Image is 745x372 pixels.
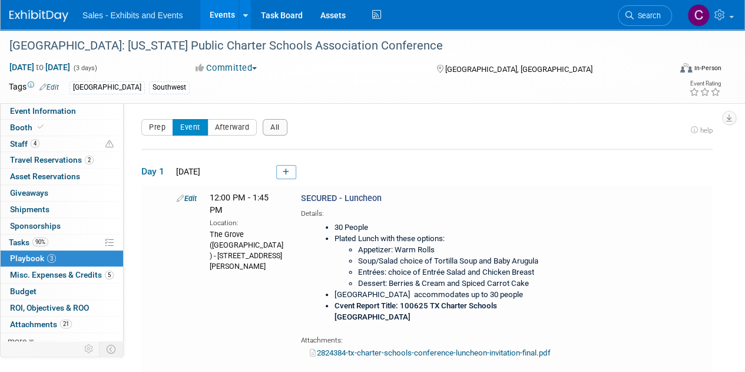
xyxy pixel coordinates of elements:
[47,254,56,263] span: 3
[85,156,94,164] span: 2
[335,222,551,233] li: 30 People
[689,81,721,87] div: Event Rating
[173,167,200,176] span: [DATE]
[10,270,114,279] span: Misc. Expenses & Credits
[335,301,497,321] b: Cvent Report Title: 100625 TX Charter Schools [GEOGRAPHIC_DATA]
[335,233,551,245] li: Plated Lunch with these options:
[141,165,171,178] span: Day 1
[72,64,97,72] span: (3 days)
[263,119,287,136] button: All
[1,333,123,349] a: more
[149,81,190,94] div: Southwest
[1,235,123,251] a: Tasks90%
[191,62,261,74] button: Committed
[82,11,183,20] span: Sales - Exhibits and Events
[100,341,124,357] td: Toggle Event Tabs
[1,202,123,218] a: Shipments
[9,238,48,247] span: Tasks
[10,287,37,296] span: Budget
[9,10,68,22] img: ExhibitDay
[634,11,661,20] span: Search
[9,62,71,73] span: [DATE] [DATE]
[1,169,123,185] a: Asset Reservations
[10,188,48,197] span: Giveaways
[358,278,551,289] li: Dessert: Berries & Cream and Spiced Carrot Cake
[445,65,592,74] span: [GEOGRAPHIC_DATA], [GEOGRAPHIC_DATA]
[10,106,76,116] span: Event Information
[335,289,551,301] li: [GEOGRAPHIC_DATA] accommodates up to 30 people
[1,218,123,234] a: Sponsorships
[105,139,114,150] span: Potential Scheduling Conflict -- at least one attendee is tagged in another overlapping event.
[10,221,61,231] span: Sponsorships
[34,62,45,72] span: to
[173,119,208,136] button: Event
[10,320,72,329] span: Attachments
[10,303,89,312] span: ROI, Objectives & ROO
[31,139,39,148] span: 4
[39,83,59,91] a: Edit
[1,185,123,201] a: Giveaways
[1,152,123,168] a: Travel Reservations2
[618,5,672,26] a: Search
[358,267,551,278] li: Entrées: choice of Entrée Salad and Chicken Breast
[1,136,123,152] a: Staff4
[210,193,269,215] span: 12:00 PM - 1:45 PM
[177,194,197,203] a: Edit
[10,123,46,132] span: Booth
[1,120,123,136] a: Booth
[358,245,551,256] li: Appetizer: Warm Rolls
[1,284,123,299] a: Budget
[10,155,94,164] span: Travel Reservations
[10,172,80,181] span: Asset Reservations
[32,238,48,246] span: 90%
[1,267,123,283] a: Misc. Expenses & Credits5
[301,205,557,219] div: Details:
[301,193,382,203] span: SECURED - Luncheon
[1,103,123,119] a: Event Information
[207,119,257,136] button: Afterward
[687,4,710,27] img: Christine Lurz
[358,256,551,267] li: Soup/Salad choice of Tortilla Soup and Baby Arugula
[10,205,49,214] span: Shipments
[69,81,145,94] div: [GEOGRAPHIC_DATA]
[210,228,283,272] div: The Grove ([GEOGRAPHIC_DATA]) - [STREET_ADDRESS][PERSON_NAME]
[680,63,692,73] img: Format-Inperson.png
[1,251,123,266] a: Playbook3
[79,341,100,357] td: Personalize Event Tab Strip
[9,81,59,94] td: Tags
[301,334,557,345] div: Attachments:
[141,119,173,136] button: Prep
[310,348,551,357] a: 2824384-tx-charter-schools-conference-luncheon-invitation-final.pdf
[10,254,56,263] span: Playbook
[700,126,713,134] span: help
[1,317,123,333] a: Attachments21
[5,35,661,57] div: [GEOGRAPHIC_DATA]: [US_STATE] Public Charter Schools Association Conference
[10,139,39,149] span: Staff
[1,300,123,316] a: ROI, Objectives & ROO
[210,216,283,228] div: Location:
[617,61,721,79] div: Event Format
[694,64,721,73] div: In-Person
[105,271,114,279] span: 5
[60,320,72,328] span: 21
[8,336,27,345] span: more
[38,124,44,130] i: Booth reservation complete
